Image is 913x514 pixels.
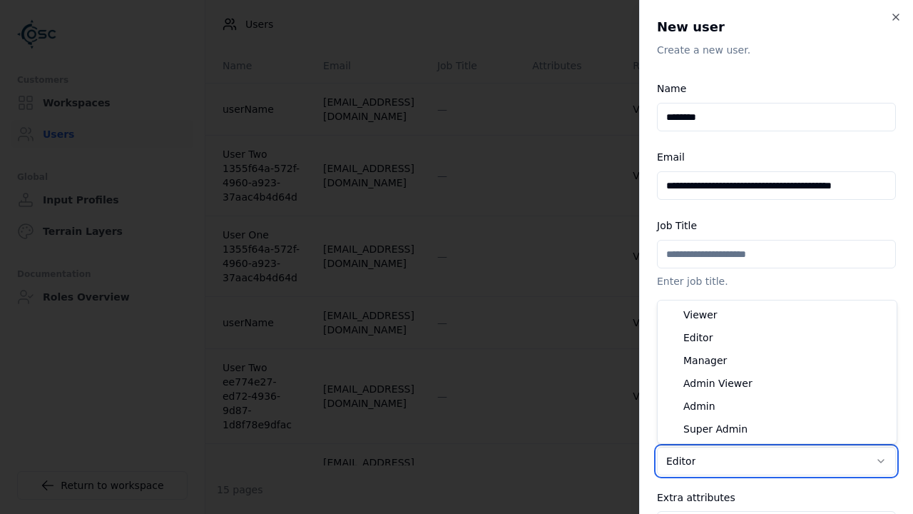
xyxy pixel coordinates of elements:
[683,376,753,390] span: Admin Viewer
[683,422,748,436] span: Super Admin
[683,331,713,345] span: Editor
[683,399,715,413] span: Admin
[683,308,718,322] span: Viewer
[683,353,727,368] span: Manager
